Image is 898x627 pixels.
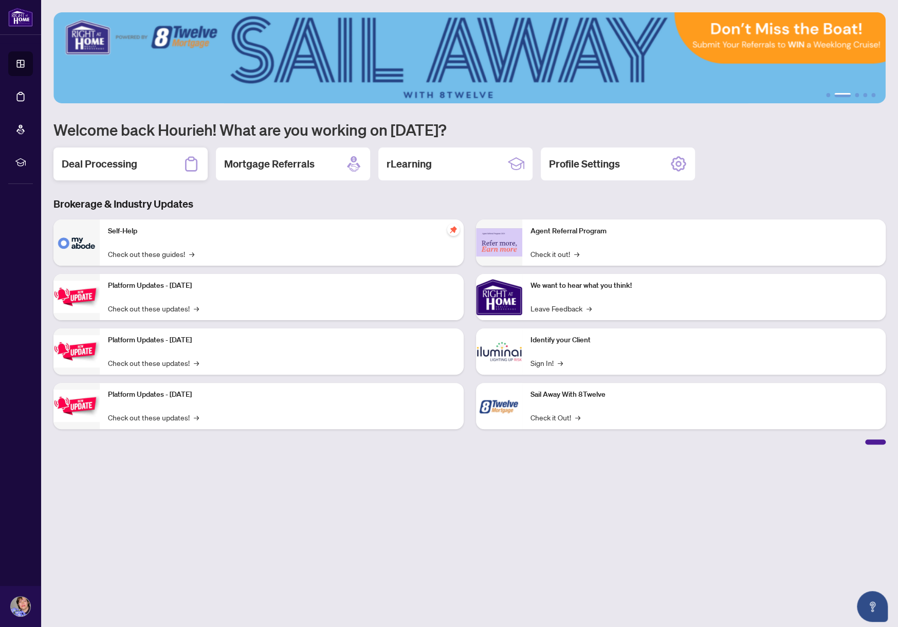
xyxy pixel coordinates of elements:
a: Check out these updates!→ [108,412,199,423]
button: 1 [826,93,830,97]
p: Platform Updates - [DATE] [108,280,455,291]
h2: Mortgage Referrals [224,157,315,171]
h1: Welcome back Hourieh! What are you working on [DATE]? [53,120,886,139]
img: Self-Help [53,219,100,266]
h2: Profile Settings [549,157,620,171]
span: → [194,412,199,423]
a: Check out these updates!→ [108,357,199,368]
a: Leave Feedback→ [530,303,592,314]
span: pushpin [447,224,460,236]
img: Platform Updates - June 23, 2025 [53,390,100,422]
img: logo [8,8,33,27]
h2: rLearning [387,157,432,171]
p: We want to hear what you think! [530,280,878,291]
img: Agent Referral Program [476,228,522,256]
button: 2 [834,93,851,97]
button: 5 [871,93,875,97]
span: → [574,248,579,260]
a: Check out these guides!→ [108,248,194,260]
span: → [587,303,592,314]
p: Identify your Client [530,335,878,346]
span: → [189,248,194,260]
h3: Brokerage & Industry Updates [53,197,886,211]
button: Open asap [857,591,888,622]
p: Platform Updates - [DATE] [108,389,455,400]
button: 4 [863,93,867,97]
a: Sign In!→ [530,357,563,368]
p: Platform Updates - [DATE] [108,335,455,346]
p: Sail Away With 8Twelve [530,389,878,400]
img: Profile Icon [11,597,30,616]
img: Platform Updates - July 8, 2025 [53,335,100,367]
a: Check out these updates!→ [108,303,199,314]
img: Slide 1 [53,12,886,103]
h2: Deal Processing [62,157,137,171]
button: 3 [855,93,859,97]
span: → [194,357,199,368]
a: Check it out!→ [530,248,579,260]
p: Agent Referral Program [530,226,878,237]
img: Identify your Client [476,328,522,375]
span: → [558,357,563,368]
span: → [575,412,580,423]
span: → [194,303,199,314]
img: Sail Away With 8Twelve [476,383,522,429]
a: Check it Out!→ [530,412,580,423]
img: We want to hear what you think! [476,274,522,320]
p: Self-Help [108,226,455,237]
img: Platform Updates - July 21, 2025 [53,281,100,313]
